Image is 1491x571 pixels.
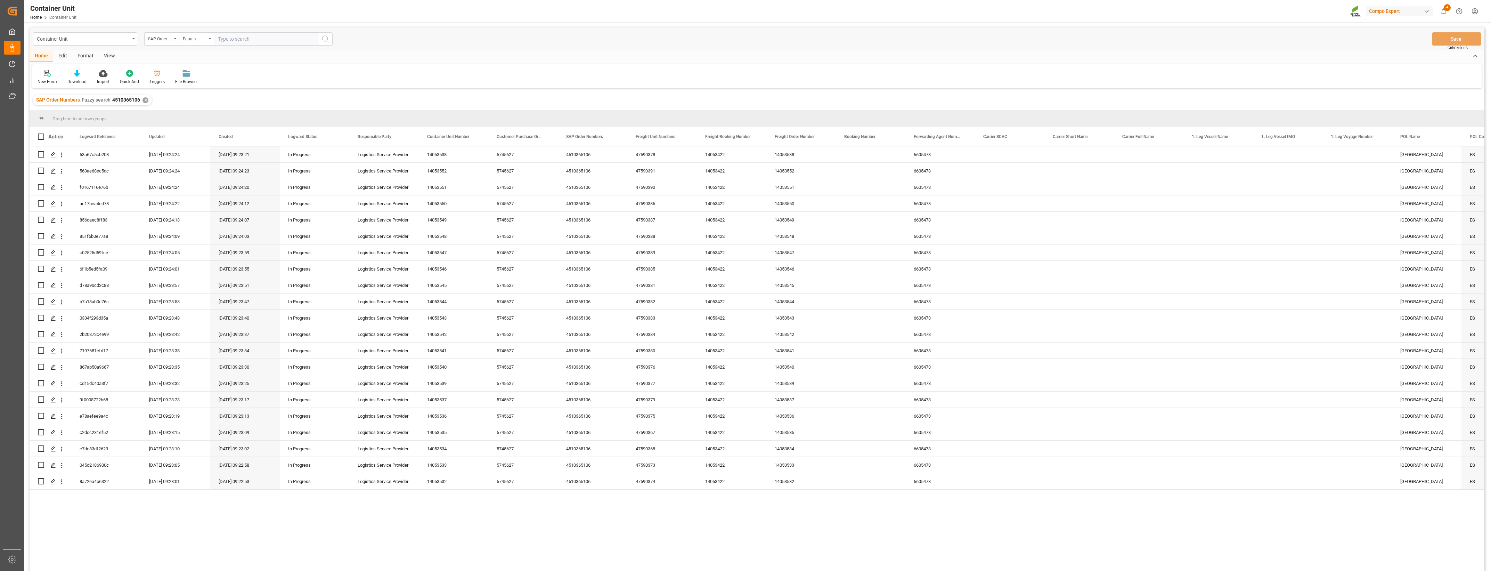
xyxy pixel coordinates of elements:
[697,293,766,309] div: 14053422
[419,163,488,179] div: 14053552
[905,392,975,408] div: 6605473
[141,212,210,228] div: [DATE] 09:24:13
[1436,3,1451,19] button: show 4 new notifications
[627,195,697,211] div: 47590386
[697,408,766,424] div: 14053422
[210,195,280,211] div: [DATE] 09:24:12
[71,343,141,359] div: 7197681efd17
[697,359,766,375] div: 14053422
[71,212,141,228] div: 856daec8ff83
[210,473,280,489] div: [DATE] 09:22:53
[1392,212,1461,228] div: [GEOGRAPHIC_DATA]
[349,310,419,326] div: Logistics Service Provider
[558,359,627,375] div: 4510365106
[97,79,109,85] div: Import
[905,195,975,211] div: 6605473
[141,244,210,260] div: [DATE] 09:24:05
[349,457,419,473] div: Logistics Service Provider
[766,326,836,342] div: 14053542
[30,15,42,20] a: Home
[141,195,210,211] div: [DATE] 09:24:22
[627,326,697,342] div: 47590384
[210,359,280,375] div: [DATE] 09:23:30
[71,473,141,489] div: 8a72ea4b6322
[30,473,71,490] div: Press SPACE to select this row.
[905,457,975,473] div: 6605473
[905,163,975,179] div: 6605473
[210,163,280,179] div: [DATE] 09:24:23
[697,179,766,195] div: 14053422
[627,375,697,391] div: 47590377
[488,195,558,211] div: 5745627
[419,441,488,457] div: 14053534
[488,277,558,293] div: 5745627
[627,424,697,440] div: 47590367
[697,343,766,359] div: 14053422
[214,32,318,46] input: Type to search
[488,163,558,179] div: 5745627
[488,146,558,162] div: 5745627
[558,375,627,391] div: 4510365106
[419,244,488,260] div: 14053547
[141,457,210,473] div: [DATE] 09:23:05
[141,343,210,359] div: [DATE] 09:23:38
[1392,293,1461,309] div: [GEOGRAPHIC_DATA]
[697,326,766,342] div: 14053422
[558,343,627,359] div: 4510365106
[558,326,627,342] div: 4510365106
[30,375,71,392] div: Press SPACE to select this row.
[349,326,419,342] div: Logistics Service Provider
[1392,146,1461,162] div: [GEOGRAPHIC_DATA]
[30,228,71,244] div: Press SPACE to select this row.
[1392,244,1461,260] div: [GEOGRAPHIC_DATA]
[627,261,697,277] div: 47590385
[1392,261,1461,277] div: [GEOGRAPHIC_DATA]
[766,343,836,359] div: 14053541
[183,34,206,42] div: Equals
[627,392,697,408] div: 47590379
[419,408,488,424] div: 14053536
[1451,3,1467,19] button: Help Center
[30,326,71,343] div: Press SPACE to select this row.
[627,408,697,424] div: 47590375
[210,375,280,391] div: [DATE] 09:23:25
[419,212,488,228] div: 14053549
[349,163,419,179] div: Logistics Service Provider
[419,359,488,375] div: 14053540
[141,424,210,440] div: [DATE] 09:23:15
[349,375,419,391] div: Logistics Service Provider
[697,244,766,260] div: 14053422
[1392,179,1461,195] div: [GEOGRAPHIC_DATA]
[558,146,627,162] div: 4510365106
[1366,6,1433,16] div: Compo Expert
[141,441,210,457] div: [DATE] 09:23:10
[141,163,210,179] div: [DATE] 09:24:24
[141,310,210,326] div: [DATE] 09:23:48
[488,228,558,244] div: 5745627
[149,79,165,85] div: Triggers
[905,326,975,342] div: 6605473
[210,146,280,162] div: [DATE] 09:23:21
[558,212,627,228] div: 4510365106
[905,343,975,359] div: 6605473
[697,392,766,408] div: 14053422
[210,212,280,228] div: [DATE] 09:24:07
[419,261,488,277] div: 14053546
[697,163,766,179] div: 14053422
[697,261,766,277] div: 14053422
[419,375,488,391] div: 14053539
[349,146,419,162] div: Logistics Service Provider
[488,359,558,375] div: 5745627
[210,408,280,424] div: [DATE] 09:23:13
[1392,408,1461,424] div: [GEOGRAPHIC_DATA]
[558,310,627,326] div: 4510365106
[488,293,558,309] div: 5745627
[766,424,836,440] div: 14053535
[558,277,627,293] div: 4510365106
[697,310,766,326] div: 14053422
[30,3,76,14] div: Container Unit
[766,212,836,228] div: 14053549
[141,293,210,309] div: [DATE] 09:23:53
[349,244,419,260] div: Logistics Service Provider
[1392,457,1461,473] div: [GEOGRAPHIC_DATA]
